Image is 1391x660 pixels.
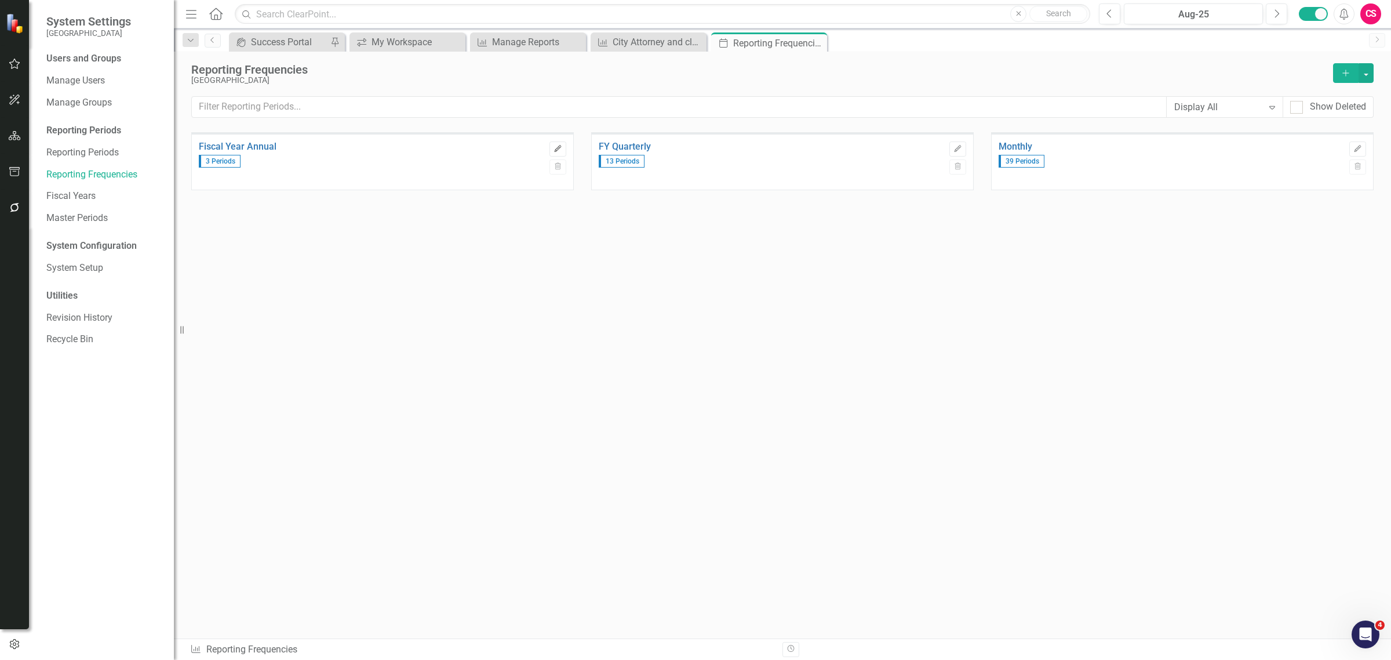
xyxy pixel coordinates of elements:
a: Revision History [46,311,162,325]
div: System Configuration [46,240,162,253]
button: CS [1360,3,1381,24]
div: Utilities [46,289,162,303]
div: Aug-25 [1128,8,1259,21]
iframe: Intercom live chat [1352,621,1379,648]
a: FY Quarterly [599,142,944,152]
div: Reporting Frequencies [190,643,774,657]
span: 4 [1375,621,1385,630]
div: Users and Groups [46,52,162,66]
a: Master Periods [46,212,162,225]
a: Success Portal [232,35,327,49]
div: Show Deleted [1310,100,1366,114]
a: Fiscal Years [46,190,162,203]
span: 3 Periods [199,155,241,168]
span: System Settings [46,14,131,28]
a: System Setup [46,262,162,275]
a: Reporting Periods [46,146,162,159]
a: Reporting Frequencies [46,168,162,182]
a: Fiscal Year Annual [199,142,544,152]
div: Reporting Frequencies [733,36,824,50]
span: 13 Periods [599,155,644,168]
span: Search [1046,9,1071,18]
button: Aug-25 [1124,3,1263,24]
div: Manage Reports [492,35,583,49]
a: City Attorney and clerk [593,35,704,49]
div: Reporting Periods [46,124,162,137]
img: ClearPoint Strategy [6,13,26,34]
input: Search ClearPoint... [235,4,1090,24]
div: Success Portal [251,35,327,49]
div: City Attorney and clerk [613,35,704,49]
input: Filter Reporting Periods... [191,96,1167,118]
a: Recycle Bin [46,333,162,346]
span: 39 Periods [999,155,1044,168]
div: My Workspace [372,35,463,49]
a: Monthly [999,142,1343,152]
a: Manage Reports [473,35,583,49]
a: Manage Groups [46,96,162,110]
div: Display All [1174,100,1263,114]
div: [GEOGRAPHIC_DATA] [191,76,1327,85]
div: Reporting Frequencies [191,63,1327,76]
small: [GEOGRAPHIC_DATA] [46,28,131,38]
a: My Workspace [352,35,463,49]
button: Search [1029,6,1087,22]
a: Manage Users [46,74,162,88]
